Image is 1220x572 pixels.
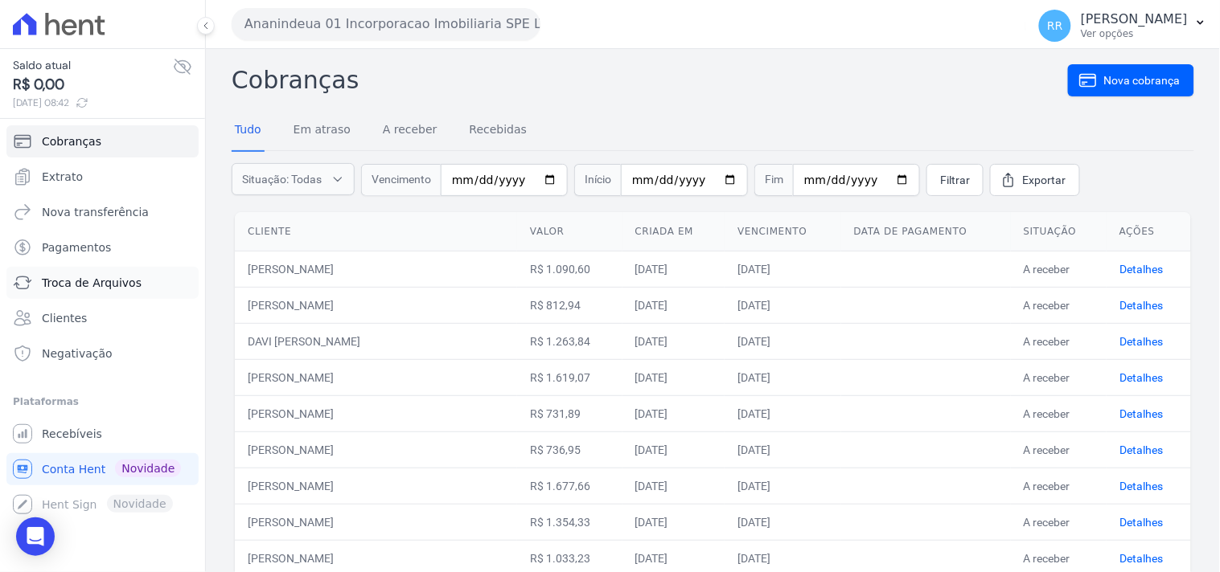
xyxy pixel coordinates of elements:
span: Novidade [115,460,181,477]
a: Nova transferência [6,196,199,228]
td: [PERSON_NAME] [235,395,517,431]
a: Negativação [6,337,199,370]
td: [DATE] [622,395,725,431]
span: [DATE] 08:42 [13,96,173,110]
a: Detalhes [1119,552,1163,565]
span: Fim [754,164,793,196]
span: Negativação [42,345,113,362]
td: A receber [1011,395,1107,431]
td: A receber [1011,504,1107,540]
a: Em atraso [290,110,354,152]
button: Situação: Todas [232,163,355,195]
a: Pagamentos [6,231,199,264]
a: Recebidas [466,110,531,152]
span: Nova transferência [42,204,149,220]
span: Extrato [42,169,83,185]
span: RR [1047,20,1062,31]
td: [DATE] [725,468,840,504]
td: [DATE] [622,251,725,287]
td: [DATE] [725,359,840,395]
p: Ver opções [1081,27,1188,40]
h2: Cobranças [232,62,1068,98]
td: R$ 812,94 [517,287,622,323]
a: Detalhes [1119,335,1163,348]
a: A receber [380,110,441,152]
span: Clientes [42,310,87,326]
td: R$ 1.677,66 [517,468,622,504]
th: Valor [517,212,622,251]
td: [DATE] [725,504,840,540]
td: A receber [1011,468,1107,504]
td: [DATE] [725,395,840,431]
td: A receber [1011,251,1107,287]
a: Cobranças [6,125,199,157]
a: Clientes [6,302,199,334]
td: [PERSON_NAME] [235,431,517,468]
button: Ananindeua 01 Incorporacao Imobiliaria SPE LTDA [232,8,540,40]
td: R$ 1.619,07 [517,359,622,395]
th: Situação [1011,212,1107,251]
td: R$ 736,95 [517,431,622,468]
td: [DATE] [622,359,725,395]
span: Nova cobrança [1104,72,1181,88]
a: Detalhes [1119,443,1163,456]
a: Detalhes [1119,263,1163,276]
th: Vencimento [725,212,840,251]
span: Cobranças [42,133,101,149]
div: Plataformas [13,392,192,411]
td: [DATE] [622,431,725,468]
td: R$ 1.263,84 [517,323,622,359]
a: Extrato [6,161,199,193]
td: [DATE] [622,468,725,504]
nav: Sidebar [13,125,192,521]
td: DAVI [PERSON_NAME] [235,323,517,359]
a: Detalhes [1119,480,1163,492]
td: R$ 731,89 [517,395,622,431]
th: Criada em [622,212,725,251]
td: [PERSON_NAME] [235,504,517,540]
td: R$ 1.354,33 [517,504,622,540]
span: Filtrar [940,172,970,188]
div: Open Intercom Messenger [16,517,55,556]
td: A receber [1011,431,1107,468]
p: [PERSON_NAME] [1081,11,1188,27]
a: Filtrar [926,164,984,196]
button: RR [PERSON_NAME] Ver opções [1026,3,1220,48]
th: Data de pagamento [841,212,1011,251]
span: R$ 0,00 [13,74,173,96]
td: A receber [1011,359,1107,395]
td: A receber [1011,323,1107,359]
span: Situação: Todas [242,171,322,187]
span: Conta Hent [42,461,105,477]
th: Cliente [235,212,517,251]
span: Recebíveis [42,426,102,442]
span: Vencimento [361,164,441,196]
td: A receber [1011,287,1107,323]
span: Pagamentos [42,239,111,255]
a: Troca de Arquivos [6,267,199,299]
td: [DATE] [622,323,725,359]
td: R$ 1.090,60 [517,251,622,287]
a: Detalhes [1119,371,1163,384]
th: Ações [1107,212,1191,251]
span: Exportar [1023,172,1066,188]
a: Detalhes [1119,407,1163,420]
td: [DATE] [725,287,840,323]
a: Conta Hent Novidade [6,453,199,485]
td: [DATE] [622,504,725,540]
a: Recebíveis [6,418,199,450]
span: Início [574,164,621,196]
td: [PERSON_NAME] [235,251,517,287]
td: [PERSON_NAME] [235,468,517,504]
td: [DATE] [725,251,840,287]
span: Troca de Arquivos [42,275,142,291]
a: Nova cobrança [1068,64,1194,96]
a: Exportar [990,164,1080,196]
td: [PERSON_NAME] [235,287,517,323]
a: Tudo [232,110,265,152]
td: [DATE] [622,287,725,323]
a: Detalhes [1119,299,1163,312]
td: [PERSON_NAME] [235,359,517,395]
td: [DATE] [725,431,840,468]
td: [DATE] [725,323,840,359]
